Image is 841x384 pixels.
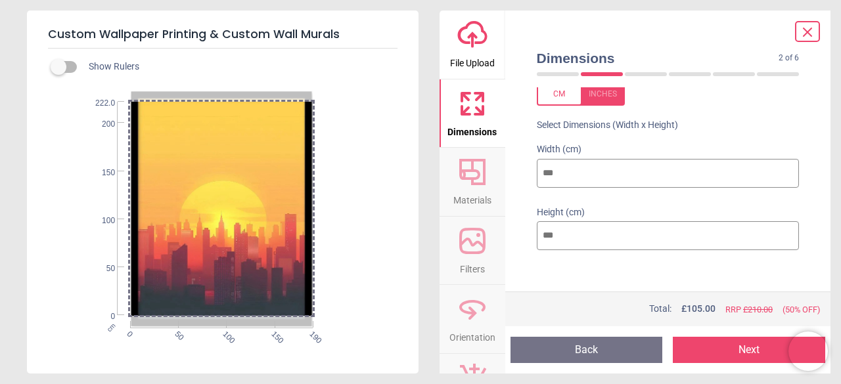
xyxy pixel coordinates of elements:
span: 200 [90,119,115,130]
span: 0 [124,329,133,337]
button: Dimensions [440,79,505,148]
button: Next [673,337,825,363]
span: 105.00 [687,303,716,314]
span: cm [106,322,117,333]
span: 150 [90,167,115,179]
label: Height (cm) [537,206,800,219]
label: Select Dimensions (Width x Height) [526,119,678,132]
span: 0 [90,311,115,322]
label: Width (cm) [537,143,800,156]
h5: Custom Wallpaper Printing & Custom Wall Murals [48,21,398,49]
span: 100 [221,329,229,337]
button: Filters [440,217,505,285]
span: 50 [172,329,181,337]
span: £ 210.00 [743,305,773,314]
span: Orientation [449,325,495,345]
span: 222.0 [90,98,115,109]
span: Filters [460,257,485,276]
span: Dimensions [447,119,497,139]
iframe: Brevo live chat [788,331,828,371]
button: File Upload [440,11,505,79]
span: RRP [725,304,773,316]
span: 2 of 6 [779,53,799,64]
div: Show Rulers [58,59,419,75]
button: Orientation [440,285,505,353]
span: 190 [307,329,315,337]
span: 50 [90,263,115,274]
span: £ [681,303,716,316]
span: File Upload [450,51,495,70]
span: Dimensions [537,49,779,68]
span: 100 [90,215,115,226]
span: Materials [453,188,491,207]
span: 150 [269,329,277,337]
span: (50% OFF) [783,304,820,316]
div: Total: [535,303,821,316]
button: Back [511,337,663,363]
button: Materials [440,148,505,216]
